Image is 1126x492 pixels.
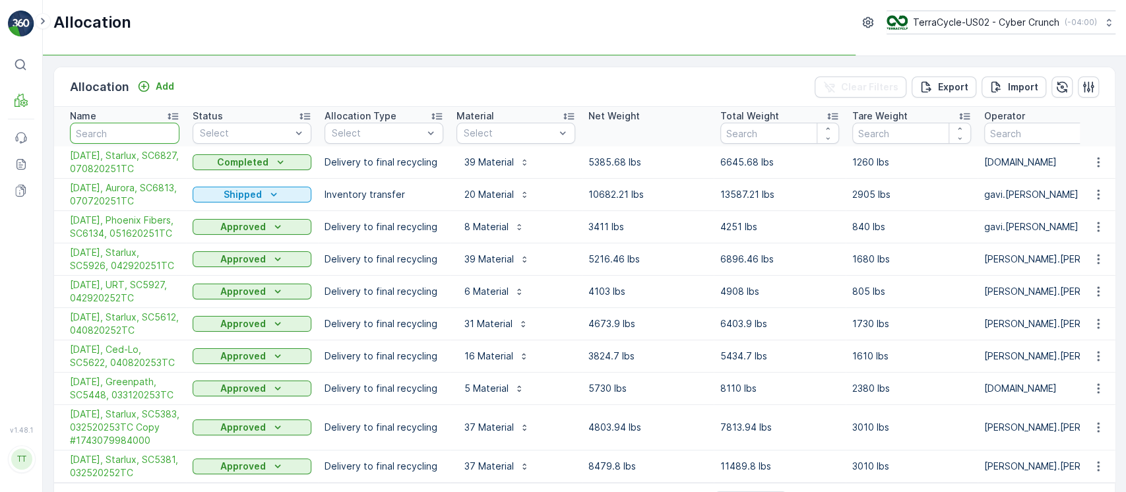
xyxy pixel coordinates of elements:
button: 5 Material [456,378,532,399]
p: 20 Material [464,188,514,201]
p: 3010 lbs [852,460,971,473]
p: 8110 lbs [720,382,839,395]
p: Approved [220,317,266,330]
td: Delivery to final recycling [318,308,450,340]
span: [DATE], Greenpath, SC5448, 033120253TC [70,375,179,402]
button: Approved [193,251,311,267]
button: 8 Material [456,216,532,237]
p: Completed [217,156,268,169]
td: Delivery to final recycling [318,243,450,276]
p: Approved [220,220,266,233]
p: Name [70,109,96,123]
p: Tare Weight [852,109,908,123]
td: Delivery to final recycling [318,450,450,483]
p: 4673.9 lbs [588,317,707,330]
p: 37 Material [464,460,514,473]
p: Add [156,80,174,93]
button: 16 Material [456,346,537,367]
span: [DATE], Starlux, SC5612, 040820252TC [70,311,179,337]
button: 39 Material [456,249,538,270]
span: [DATE], Starlux, SC5383, 032520253TC Copy #1743079984000 [70,408,179,447]
a: 4/30/25, Starlux, SC5926, 042920251TC [70,246,179,272]
span: v 1.48.1 [8,426,34,434]
button: Approved [193,284,311,299]
p: 1260 lbs [852,156,971,169]
button: Approved [193,381,311,396]
span: [DATE], Aurora, SC6813, 070720251TC [70,181,179,208]
input: Search [852,123,971,144]
p: 4251 lbs [720,220,839,233]
p: 805 lbs [852,285,971,298]
button: Approved [193,348,311,364]
p: Allocation Type [325,109,396,123]
td: Delivery to final recycling [318,405,450,450]
p: 3411 lbs [588,220,707,233]
p: 10682.21 lbs [588,188,707,201]
img: logo [8,11,34,37]
p: 6896.46 lbs [720,253,839,266]
span: [DATE], Phoenix Fibers, SC6134, 051620251TC [70,214,179,240]
p: 5434.7 lbs [720,350,839,363]
p: 39 Material [464,253,514,266]
a: 4/30/25, URT, SC5927, 042920252TC [70,278,179,305]
p: Allocation [53,12,131,33]
p: ( -04:00 ) [1065,17,1097,28]
button: TerraCycle-US02 - Cyber Crunch(-04:00) [887,11,1115,34]
p: 13587.21 lbs [720,188,839,201]
td: Delivery to final recycling [318,340,450,373]
p: 3824.7 lbs [588,350,707,363]
a: 7/10/25, Starlux, SC6827, 070820251TC [70,149,179,175]
input: Search [70,123,179,144]
p: 4803.94 lbs [588,421,707,434]
span: [DATE], Ced-Lo, SC5622, 040820253TC [70,343,179,369]
span: [DATE], Starlux, SC6827, 070820251TC [70,149,179,175]
button: Approved [193,219,311,235]
p: 5216.46 lbs [588,253,707,266]
p: 31 Material [464,317,513,330]
input: Search [720,123,839,144]
p: Allocation [70,78,129,96]
p: TerraCycle-US02 - Cyber Crunch [913,16,1059,29]
a: 4/9/25, Ced-Lo, SC5622, 040820253TC [70,343,179,369]
p: 5385.68 lbs [588,156,707,169]
button: Completed [193,154,311,170]
p: 8479.8 lbs [588,460,707,473]
p: 4103 lbs [588,285,707,298]
button: Approved [193,419,311,435]
p: Shipped [224,188,262,201]
p: Clear Filters [841,80,898,94]
p: 1730 lbs [852,317,971,330]
p: 840 lbs [852,220,971,233]
p: Import [1008,80,1038,94]
p: 2380 lbs [852,382,971,395]
td: Delivery to final recycling [318,373,450,405]
button: Add [132,78,179,94]
p: 4908 lbs [720,285,839,298]
div: TT [11,448,32,470]
p: Select [332,127,423,140]
button: 20 Material [456,184,538,205]
a: 4/9/25, Starlux, SC5612, 040820252TC [70,311,179,337]
p: 11489.8 lbs [720,460,839,473]
button: TT [8,437,34,481]
button: Shipped [193,187,311,202]
p: 1610 lbs [852,350,971,363]
button: Clear Filters [815,77,906,98]
img: TC_VWL6UX0.png [887,15,908,30]
span: [DATE], URT, SC5927, 042920252TC [70,278,179,305]
p: 16 Material [464,350,513,363]
p: Approved [220,350,266,363]
p: 1680 lbs [852,253,971,266]
p: Status [193,109,223,123]
button: Approved [193,316,311,332]
p: 8 Material [464,220,509,233]
p: 5730 lbs [588,382,707,395]
td: Delivery to final recycling [318,211,450,243]
a: 4/1/25, Greenpath, SC5448, 033120253TC [70,375,179,402]
td: Delivery to final recycling [318,146,450,179]
a: 3/27/25, Starlux, SC5383, 032520253TC Copy #1743079984000 [70,408,179,447]
button: 31 Material [456,313,536,334]
button: 37 Material [456,417,538,438]
p: Approved [220,421,266,434]
td: Inventory transfer [318,179,450,211]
